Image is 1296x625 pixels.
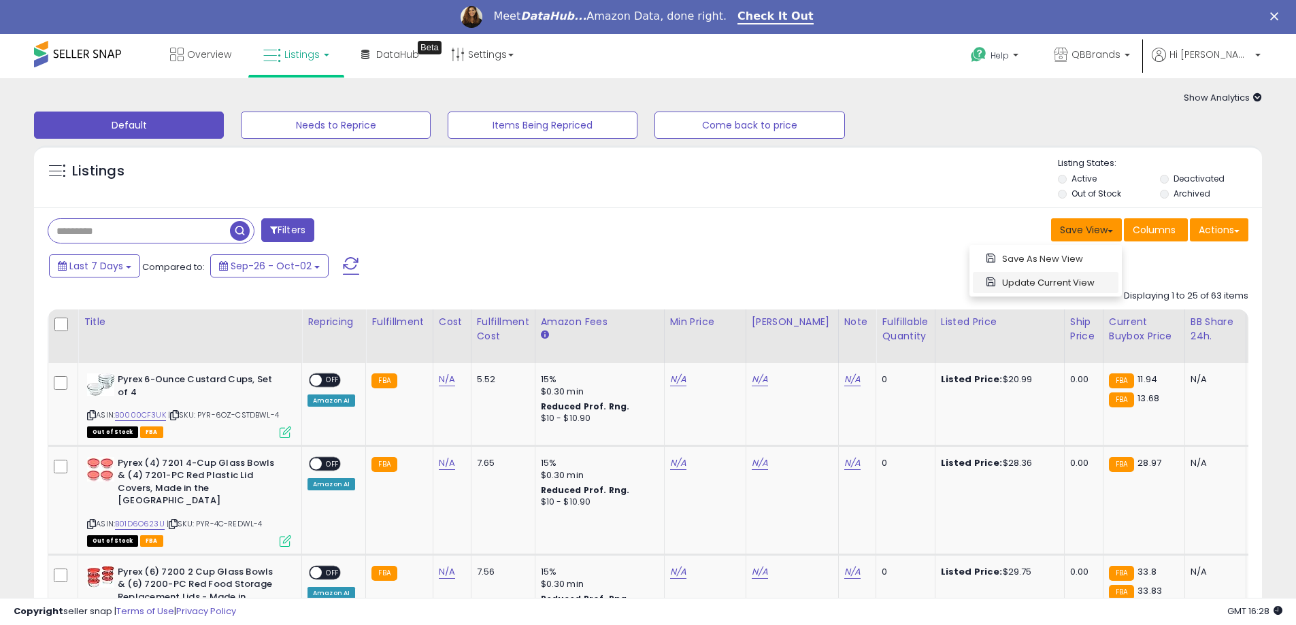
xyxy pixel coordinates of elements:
[541,469,654,482] div: $0.30 min
[670,565,686,579] a: N/A
[541,593,630,605] b: Reduced Prof. Rng.
[261,218,314,242] button: Filters
[1051,218,1122,241] button: Save View
[1137,565,1157,578] span: 33.8
[654,112,844,139] button: Come back to price
[844,456,861,470] a: N/A
[670,315,740,329] div: Min Price
[418,41,442,54] div: Tooltip anchor
[1071,48,1120,61] span: QBBrands
[477,315,529,343] div: Fulfillment Cost
[87,457,114,482] img: 51pJqYbX6OL._SL40_.jpg
[176,605,236,618] a: Privacy Policy
[737,10,814,24] a: Check It Out
[670,373,686,386] a: N/A
[210,254,329,277] button: Sep-26 - Oct-02
[87,535,138,547] span: All listings that are currently out of stock and unavailable for purchase on Amazon
[752,373,768,386] a: N/A
[1058,157,1262,170] p: Listing States:
[941,566,1054,578] div: $29.75
[541,373,654,386] div: 15%
[140,535,163,547] span: FBA
[115,409,166,421] a: B0000CF3UK
[376,48,419,61] span: DataHub
[520,10,586,22] i: DataHub...
[308,587,355,599] div: Amazon AI
[1191,315,1240,343] div: BB Share 24h.
[87,373,114,396] img: 412mZho08gL._SL40_.jpg
[1137,373,1157,386] span: 11.94
[1174,173,1225,184] label: Deactivated
[87,426,138,438] span: All listings that are currently out of stock and unavailable for purchase on Amazon
[116,605,174,618] a: Terms of Use
[118,457,283,511] b: Pyrex (4) 7201 4-Cup Glass Bowls & (4) 7201-PC Red Plastic Lid Covers, Made in the [GEOGRAPHIC_DATA]
[477,566,525,578] div: 7.56
[87,373,291,437] div: ASIN:
[1169,48,1251,61] span: Hi [PERSON_NAME]
[1190,218,1248,241] button: Actions
[541,329,549,341] small: Amazon Fees.
[371,315,427,329] div: Fulfillment
[941,373,1003,386] b: Listed Price:
[844,315,871,329] div: Note
[541,386,654,398] div: $0.30 min
[322,567,344,578] span: OFF
[541,457,654,469] div: 15%
[670,456,686,470] a: N/A
[322,375,344,386] span: OFF
[1137,584,1162,597] span: 33.83
[253,34,339,75] a: Listings
[142,260,205,273] span: Compared to:
[371,373,397,388] small: FBA
[167,518,263,529] span: | SKU: PYR-4C-REDWL-4
[1191,373,1235,386] div: N/A
[439,373,455,386] a: N/A
[1184,91,1262,104] span: Show Analytics
[322,458,344,469] span: OFF
[461,6,482,28] img: Profile image for Georgie
[441,34,524,75] a: Settings
[541,578,654,590] div: $0.30 min
[1109,373,1134,388] small: FBA
[187,48,231,61] span: Overview
[477,373,525,386] div: 5.52
[541,315,659,329] div: Amazon Fees
[1070,315,1097,343] div: Ship Price
[541,401,630,412] b: Reduced Prof. Rng.
[1109,315,1179,343] div: Current Buybox Price
[941,457,1054,469] div: $28.36
[477,457,525,469] div: 7.65
[1124,218,1188,241] button: Columns
[308,315,360,329] div: Repricing
[991,50,1009,61] span: Help
[118,373,283,402] b: Pyrex 6-Ounce Custard Cups, Set of 4
[752,565,768,579] a: N/A
[941,456,1003,469] b: Listed Price:
[960,36,1032,78] a: Help
[882,566,924,578] div: 0
[1109,392,1134,407] small: FBA
[72,162,124,181] h5: Listings
[1109,566,1134,581] small: FBA
[1174,188,1210,199] label: Archived
[1191,566,1235,578] div: N/A
[541,413,654,424] div: $10 - $10.90
[752,315,833,329] div: [PERSON_NAME]
[439,315,465,329] div: Cost
[541,496,654,508] div: $10 - $10.90
[14,605,236,618] div: seller snap | |
[973,272,1118,293] a: Update Current View
[118,566,283,620] b: Pyrex (6) 7200 2 Cup Glass Bowls & (6) 7200-PC Red Food Storage Replacement Lids - Made in [GEOGR...
[308,478,355,490] div: Amazon AI
[973,248,1118,269] a: Save As New View
[49,254,140,277] button: Last 7 Days
[231,259,312,273] span: Sep-26 - Oct-02
[1137,456,1161,469] span: 28.97
[1071,188,1121,199] label: Out of Stock
[1152,48,1261,78] a: Hi [PERSON_NAME]
[308,394,355,407] div: Amazon AI
[752,456,768,470] a: N/A
[882,457,924,469] div: 0
[1124,290,1248,303] div: Displaying 1 to 25 of 63 items
[284,48,320,61] span: Listings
